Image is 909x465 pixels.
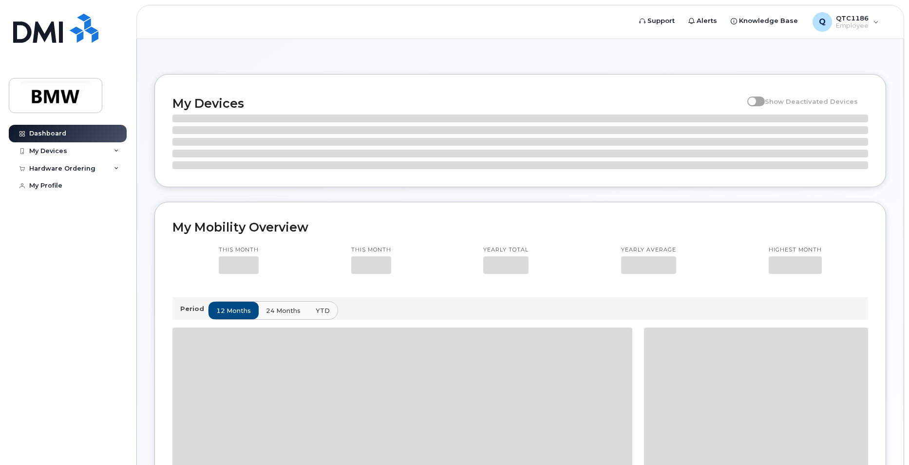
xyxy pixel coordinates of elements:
[351,246,391,254] p: This month
[172,220,868,234] h2: My Mobility Overview
[172,96,742,111] h2: My Devices
[266,306,301,315] span: 24 months
[180,304,208,313] p: Period
[621,246,676,254] p: Yearly average
[483,246,529,254] p: Yearly total
[747,92,755,100] input: Show Deactivated Devices
[316,306,330,315] span: YTD
[769,246,822,254] p: Highest month
[765,97,858,105] span: Show Deactivated Devices
[219,246,259,254] p: This month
